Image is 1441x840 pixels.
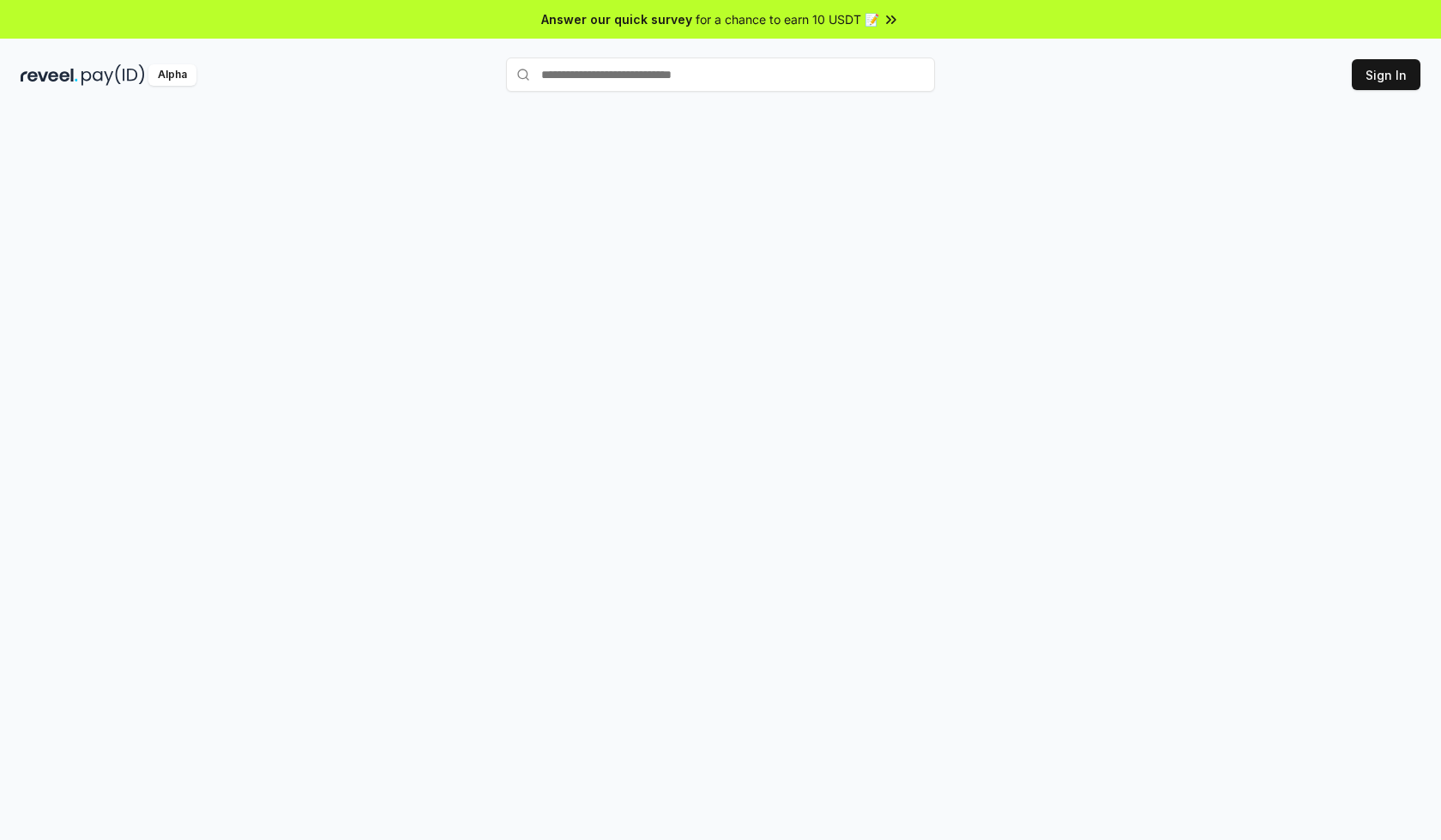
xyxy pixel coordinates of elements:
[541,10,692,28] span: Answer our quick survey
[21,64,78,86] img: reveel_dark
[1352,59,1420,90] button: Sign In
[148,64,196,86] div: Alpha
[81,64,145,86] img: pay_id
[696,10,879,28] span: for a chance to earn 10 USDT 📝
